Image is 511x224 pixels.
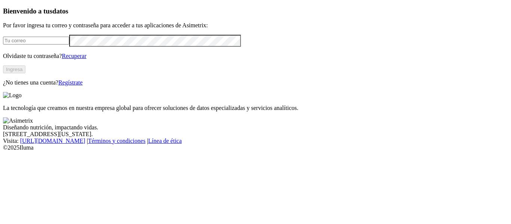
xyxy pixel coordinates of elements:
[58,79,83,86] a: Regístrate
[52,7,68,15] span: datos
[3,105,508,111] p: La tecnología que creamos en nuestra empresa global para ofrecer soluciones de datos especializad...
[3,124,508,131] div: Diseñando nutrición, impactando vidas.
[3,138,508,144] div: Visita : | |
[3,144,508,151] div: © 2025 Iluma
[3,92,22,99] img: Logo
[3,79,508,86] p: ¿No tienes una cuenta?
[3,7,508,15] h3: Bienvenido a tus
[20,138,85,144] a: [URL][DOMAIN_NAME]
[3,22,508,29] p: Por favor ingresa tu correo y contraseña para acceder a tus aplicaciones de Asimetrix:
[3,117,33,124] img: Asimetrix
[3,53,508,59] p: Olvidaste tu contraseña?
[3,131,508,138] div: [STREET_ADDRESS][US_STATE].
[62,53,86,59] a: Recuperar
[3,37,69,45] input: Tu correo
[88,138,146,144] a: Términos y condiciones
[3,65,25,73] button: Ingresa
[148,138,182,144] a: Línea de ética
